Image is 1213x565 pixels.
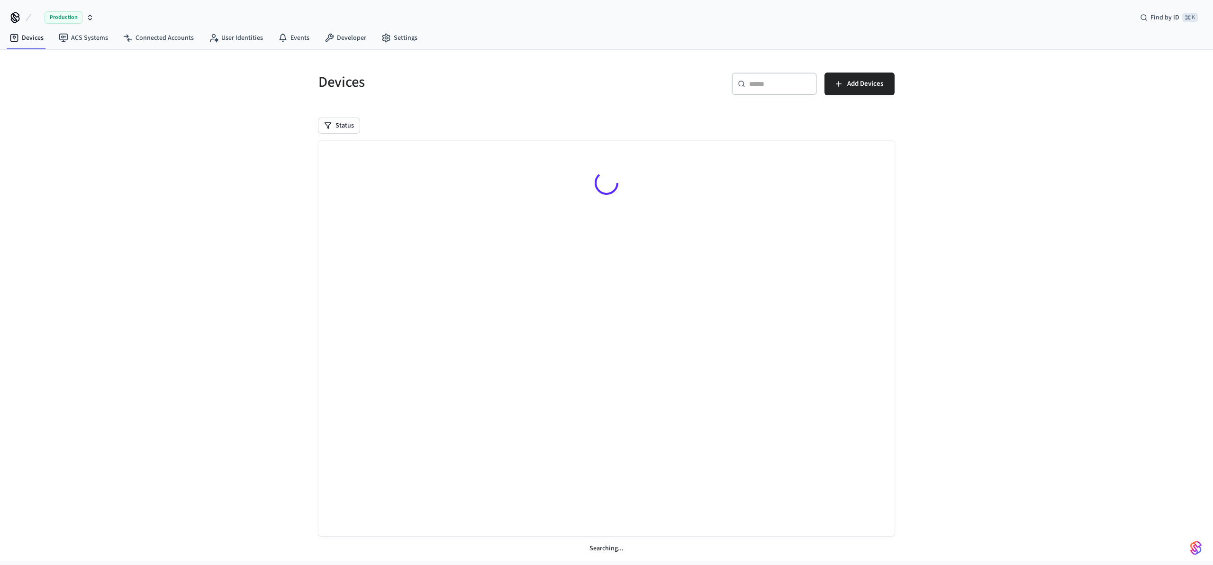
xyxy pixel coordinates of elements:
a: Connected Accounts [116,29,201,46]
a: Developer [317,29,374,46]
div: Find by ID⌘ K [1132,9,1205,26]
span: Add Devices [847,78,883,90]
a: User Identities [201,29,271,46]
button: Status [318,118,360,133]
a: ACS Systems [51,29,116,46]
span: ⌘ K [1182,13,1198,22]
span: Find by ID [1150,13,1179,22]
a: Settings [374,29,425,46]
a: Devices [2,29,51,46]
h5: Devices [318,73,601,92]
a: Events [271,29,317,46]
button: Add Devices [824,73,895,95]
img: SeamLogoGradient.69752ec5.svg [1190,540,1202,556]
span: Production [45,11,82,24]
div: Searching... [318,536,895,561]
